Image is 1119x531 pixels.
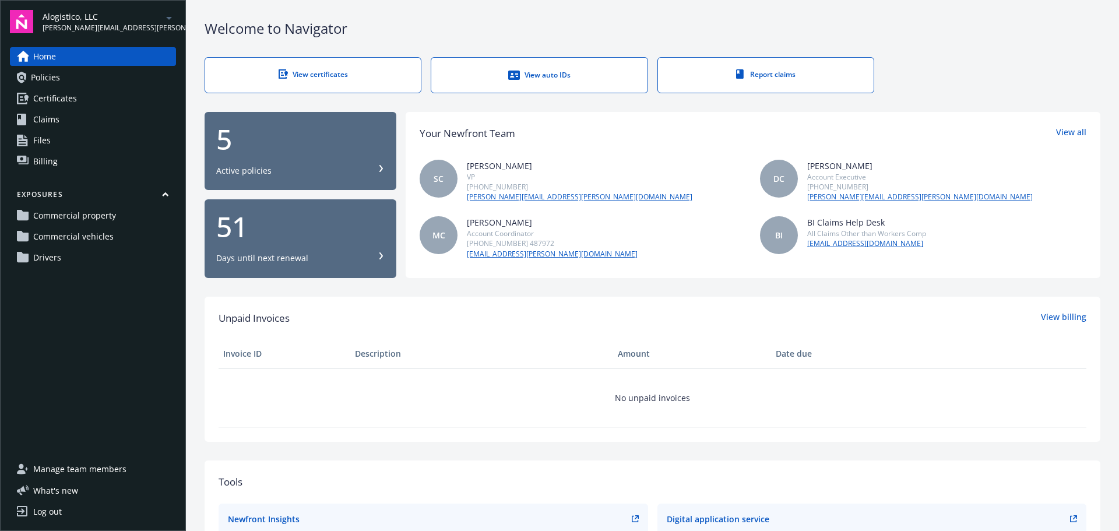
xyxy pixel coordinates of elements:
[681,69,850,79] div: Report claims
[10,189,176,204] button: Exposures
[771,340,903,368] th: Date due
[467,216,638,228] div: [PERSON_NAME]
[33,502,62,521] div: Log out
[219,368,1086,427] td: No unpaid invoices
[205,57,421,93] a: View certificates
[33,152,58,171] span: Billing
[467,249,638,259] a: [EMAIL_ADDRESS][PERSON_NAME][DOMAIN_NAME]
[10,110,176,129] a: Claims
[1056,126,1086,141] a: View all
[43,23,162,33] span: [PERSON_NAME][EMAIL_ADDRESS][PERSON_NAME][DOMAIN_NAME]
[219,474,1086,490] div: Tools
[467,172,692,182] div: VP
[10,47,176,66] a: Home
[205,199,396,278] button: 51Days until next renewal
[162,10,176,24] a: arrowDropDown
[33,248,61,267] span: Drivers
[216,165,272,177] div: Active policies
[10,68,176,87] a: Policies
[434,173,444,185] span: SC
[432,229,445,241] span: MC
[33,110,59,129] span: Claims
[33,89,77,108] span: Certificates
[10,460,176,479] a: Manage team members
[216,213,385,241] div: 51
[455,69,624,81] div: View auto IDs
[467,182,692,192] div: [PHONE_NUMBER]
[228,69,397,79] div: View certificates
[807,172,1033,182] div: Account Executive
[657,57,874,93] a: Report claims
[807,238,926,249] a: [EMAIL_ADDRESS][DOMAIN_NAME]
[219,311,290,326] span: Unpaid Invoices
[350,340,613,368] th: Description
[43,10,162,23] span: Alogistico, LLC
[10,152,176,171] a: Billing
[31,68,60,87] span: Policies
[807,228,926,238] div: All Claims Other than Workers Comp
[33,206,116,225] span: Commercial property
[33,460,126,479] span: Manage team members
[807,216,926,228] div: BI Claims Help Desk
[467,192,692,202] a: [PERSON_NAME][EMAIL_ADDRESS][PERSON_NAME][DOMAIN_NAME]
[228,513,300,525] div: Newfront Insights
[205,112,396,191] button: 5Active policies
[807,192,1033,202] a: [PERSON_NAME][EMAIL_ADDRESS][PERSON_NAME][DOMAIN_NAME]
[43,10,176,33] button: Alogistico, LLC[PERSON_NAME][EMAIL_ADDRESS][PERSON_NAME][DOMAIN_NAME]arrowDropDown
[420,126,515,141] div: Your Newfront Team
[33,47,56,66] span: Home
[467,228,638,238] div: Account Coordinator
[667,513,769,525] div: Digital application service
[10,248,176,267] a: Drivers
[807,160,1033,172] div: [PERSON_NAME]
[807,182,1033,192] div: [PHONE_NUMBER]
[775,229,783,241] span: BI
[205,19,1100,38] div: Welcome to Navigator
[467,238,638,248] div: [PHONE_NUMBER] 487972
[467,160,692,172] div: [PERSON_NAME]
[33,484,78,497] span: What ' s new
[613,340,771,368] th: Amount
[33,227,114,246] span: Commercial vehicles
[10,10,33,33] img: navigator-logo.svg
[219,340,350,368] th: Invoice ID
[33,131,51,150] span: Files
[10,89,176,108] a: Certificates
[773,173,784,185] span: DC
[10,206,176,225] a: Commercial property
[216,252,308,264] div: Days until next renewal
[216,125,385,153] div: 5
[10,131,176,150] a: Files
[10,484,97,497] button: What's new
[10,227,176,246] a: Commercial vehicles
[431,57,648,93] a: View auto IDs
[1041,311,1086,326] a: View billing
